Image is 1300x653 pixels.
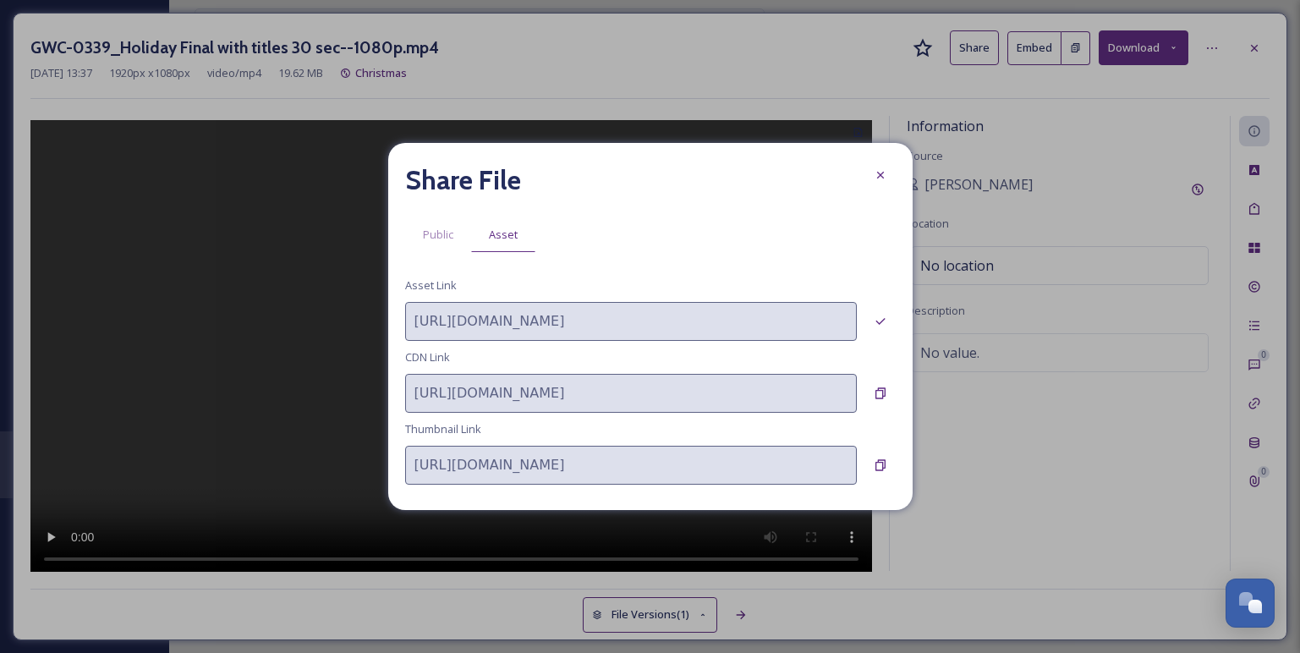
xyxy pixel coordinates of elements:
[423,227,453,243] span: Public
[405,160,521,200] h2: Share File
[489,227,518,243] span: Asset
[1226,579,1275,628] button: Open Chat
[405,277,457,294] span: Asset Link
[405,349,450,365] span: CDN Link
[405,421,481,437] span: Thumbnail Link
